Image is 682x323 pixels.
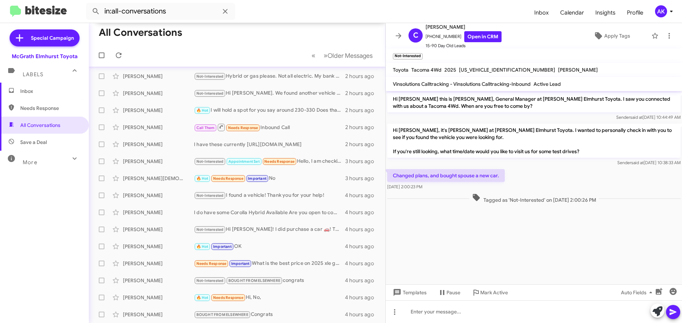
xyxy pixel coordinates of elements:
[86,3,235,20] input: Search
[20,88,81,95] span: Inbox
[194,209,345,216] div: I do have some Corolla Hybrid Available Are you open to coming by [DATE] or is [DATE] easier with...
[590,2,621,23] a: Insights
[345,175,380,182] div: 3 hours ago
[534,81,561,87] span: Active Lead
[345,192,380,199] div: 4 hours ago
[345,226,380,233] div: 4 hours ago
[196,278,224,283] span: Not-Interested
[387,124,681,158] p: Hi [PERSON_NAME], it's [PERSON_NAME] at [PERSON_NAME] Elmhurst Toyota. I wanted to personally che...
[328,52,373,60] span: Older Messages
[123,209,194,216] div: [PERSON_NAME]
[20,105,81,112] span: Needs Response
[194,191,345,200] div: I found a vehicle! Thank you for your help!
[123,107,194,114] div: [PERSON_NAME]
[631,160,644,165] span: said at
[23,71,43,78] span: Labels
[387,93,681,112] p: Hi [PERSON_NAME] this is [PERSON_NAME], General Manager at [PERSON_NAME] Elmhurst Toyota. I saw y...
[123,141,194,148] div: [PERSON_NAME]
[123,175,194,182] div: [PERSON_NAME][DEMOGRAPHIC_DATA]
[480,286,508,299] span: Mark Active
[123,260,194,267] div: [PERSON_NAME]
[194,311,345,319] div: Congrats
[312,51,315,60] span: «
[23,159,37,166] span: More
[444,67,456,73] span: 2025
[196,159,224,164] span: Not-Interested
[196,176,209,181] span: 🔥 Hot
[615,286,661,299] button: Auto Fields
[213,244,232,249] span: Important
[194,89,345,98] div: Hi [PERSON_NAME]. We found another vehicle for now. Thanks for your note.
[558,67,598,73] span: [PERSON_NAME]
[307,48,320,63] button: Previous
[123,158,194,165] div: [PERSON_NAME]
[99,27,182,38] h1: All Conversations
[196,261,227,266] span: Needs Response
[575,29,648,42] button: Apply Tags
[426,23,502,31] span: [PERSON_NAME]
[228,159,260,164] span: Appointment Set
[194,225,345,234] div: Hi [PERSON_NAME]! I did purchase a car 🚗! Thanks for checking!
[12,53,77,60] div: McGrath Elmhurst Toyota
[446,286,460,299] span: Pause
[617,160,681,165] span: Sender [DATE] 10:38:33 AM
[386,286,432,299] button: Templates
[196,91,224,96] span: Not-Interested
[228,126,258,130] span: Needs Response
[194,277,345,285] div: congrats
[324,51,328,60] span: »
[213,295,243,300] span: Needs Response
[393,53,423,60] small: Not-Interested
[391,286,427,299] span: Templates
[194,72,345,80] div: Hybrid or gas please. Not all electric. My bank can't provide 0%, but I've bought a Toyota with y...
[196,126,215,130] span: Call Them
[231,261,250,266] span: Important
[621,2,649,23] a: Profile
[196,74,224,79] span: Not-Interested
[10,29,80,46] a: Special Campaign
[194,123,345,132] div: Inbound Call
[345,90,380,97] div: 2 hours ago
[411,67,442,73] span: Tacoma 4Wd
[264,159,294,164] span: Needs Response
[248,176,266,181] span: Important
[123,294,194,301] div: [PERSON_NAME]
[466,286,514,299] button: Mark Active
[345,294,380,301] div: 4 hours ago
[345,158,380,165] div: 3 hours ago
[464,31,502,42] a: Open in CRM
[194,106,345,115] div: I will hold a spot for you say around 230-330 Does that work I will have [PERSON_NAME] schedule t...
[196,244,209,249] span: 🔥 Hot
[432,286,466,299] button: Pause
[196,108,209,113] span: 🔥 Hot
[345,260,380,267] div: 4 hours ago
[213,176,243,181] span: Needs Response
[194,294,345,302] div: Hi, No,
[469,193,599,204] span: Tagged as 'Not-Interested' on [DATE] 2:00:26 PM
[345,124,380,131] div: 2 hours ago
[393,67,408,73] span: Toyota
[345,311,380,318] div: 4 hours ago
[196,312,248,317] span: BOUGHT FROM ELSEWHERE
[196,193,224,198] span: Not-Interested
[194,141,345,148] div: I have these currently [URL][DOMAIN_NAME]
[345,107,380,114] div: 2 hours ago
[345,277,380,284] div: 4 hours ago
[426,31,502,42] span: [PHONE_NUMBER]
[655,5,667,17] div: AK
[387,184,422,189] span: [DATE] 2:00:23 PM
[194,260,345,268] div: What is the best price on 2025 xle gas and hybrid models?
[123,124,194,131] div: [PERSON_NAME]
[459,67,555,73] span: [US_VEHICLE_IDENTIFICATION_NUMBER]
[393,81,531,87] span: Vinsolutions Calltracking - Vinsolutions Calltracking-Inbound
[649,5,674,17] button: AK
[616,115,681,120] span: Sender [DATE] 10:44:49 AM
[196,295,209,300] span: 🔥 Hot
[123,277,194,284] div: [PERSON_NAME]
[387,169,505,182] p: Changed plans, and bought spouse a new car.
[228,278,280,283] span: BOUGHT FROM ELSEWHERE
[604,29,630,42] span: Apply Tags
[123,226,194,233] div: [PERSON_NAME]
